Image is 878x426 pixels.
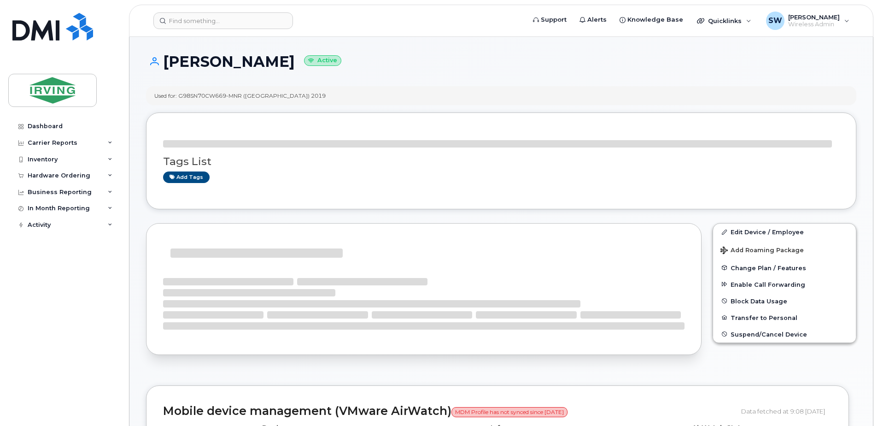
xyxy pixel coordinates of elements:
[713,326,856,343] button: Suspend/Cancel Device
[713,224,856,240] a: Edit Device / Employee
[713,276,856,293] button: Enable Call Forwarding
[304,55,341,66] small: Active
[731,281,805,288] span: Enable Call Forwarding
[163,156,839,167] h3: Tags List
[731,264,806,271] span: Change Plan / Features
[163,172,210,183] a: Add tags
[146,53,856,70] h1: [PERSON_NAME]
[741,402,832,420] div: Data fetched at 9:08 [DATE]
[154,92,326,100] div: Used for: G98SN70CW669-MNR ([GEOGRAPHIC_DATA]) 2019
[163,405,734,418] h2: Mobile device management (VMware AirWatch)
[713,240,856,259] button: Add Roaming Package
[731,331,807,337] span: Suspend/Cancel Device
[713,309,856,326] button: Transfer to Personal
[713,293,856,309] button: Block Data Usage
[720,247,804,255] span: Add Roaming Package
[451,407,568,417] span: MDM Profile has not synced since [DATE]
[713,260,856,276] button: Change Plan / Features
